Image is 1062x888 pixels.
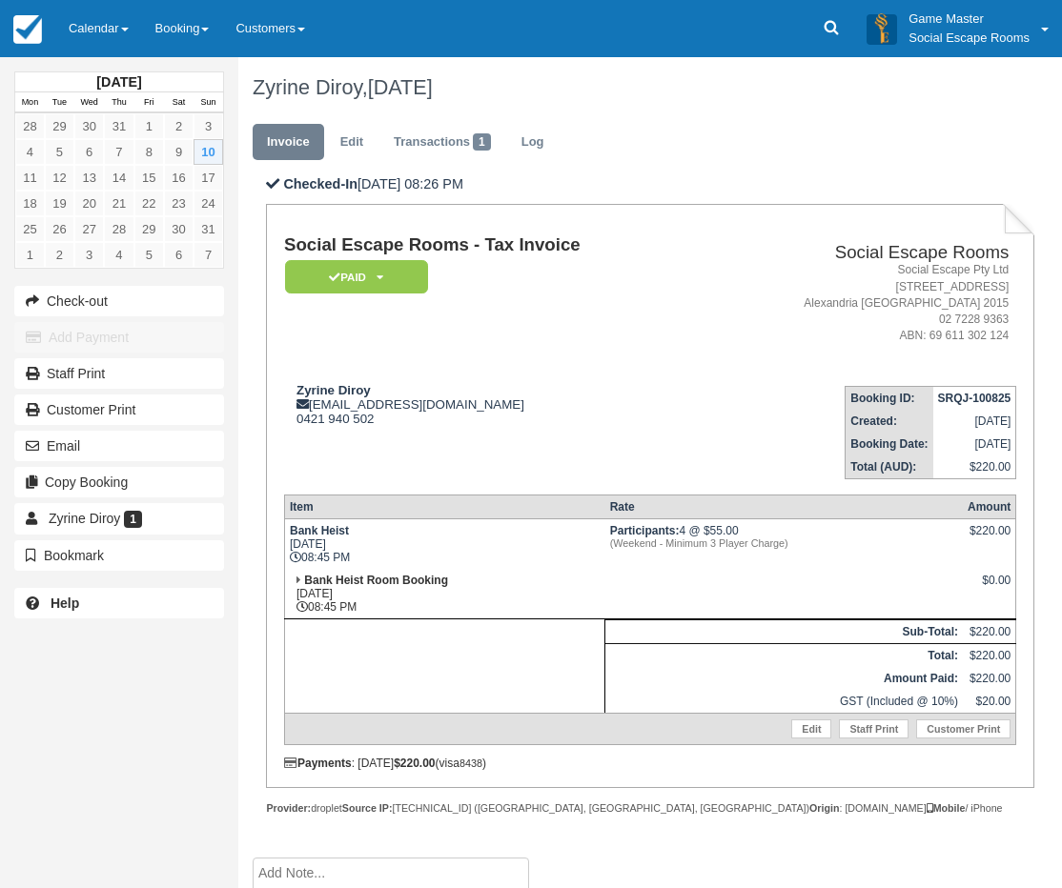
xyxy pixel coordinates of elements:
h2: Social Escape Rooms [712,243,1010,263]
a: Edit [326,124,378,161]
th: Wed [74,92,104,113]
a: 16 [164,165,194,191]
a: 23 [164,191,194,216]
a: 4 [104,242,133,268]
strong: Zyrine Diroy [296,383,371,397]
p: [DATE] 08:26 PM [266,174,1034,194]
th: Sub-Total: [605,620,963,644]
a: 18 [15,191,45,216]
a: 30 [74,113,104,139]
a: 7 [104,139,133,165]
strong: Payments [284,757,352,770]
td: [DATE] [933,433,1016,455]
a: 24 [194,191,223,216]
span: 1 [124,511,142,528]
a: 6 [74,139,104,165]
strong: [DATE] [96,74,141,90]
a: Edit [791,719,831,738]
strong: Provider: [266,802,311,814]
th: Amount Paid: [605,667,963,690]
a: Paid [284,259,421,294]
a: 30 [164,216,194,242]
a: 28 [104,216,133,242]
h1: Zyrine Diroy, [253,76,1021,99]
button: Email [14,431,224,461]
p: Game Master [909,10,1030,29]
b: Help [51,595,79,611]
a: 26 [45,216,74,242]
a: 8 [134,139,164,165]
em: Paid [285,260,428,293]
a: Log [507,124,559,161]
a: 25 [15,216,45,242]
td: $20.00 [963,690,1016,714]
a: 6 [164,242,194,268]
a: 29 [45,113,74,139]
img: checkfront-main-nav-mini-logo.png [13,15,42,44]
th: Booking ID: [846,387,933,411]
a: 17 [194,165,223,191]
span: 1 [473,133,491,151]
a: 19 [45,191,74,216]
span: [DATE] [368,75,433,99]
th: Sun [194,92,223,113]
th: Total: [605,644,963,668]
a: 3 [74,242,104,268]
a: Staff Print [839,719,909,738]
a: 4 [15,139,45,165]
button: Check-out [14,286,224,316]
div: droplet [TECHNICAL_ID] ([GEOGRAPHIC_DATA], [GEOGRAPHIC_DATA], [GEOGRAPHIC_DATA]) : [DOMAIN_NAME] ... [266,801,1034,816]
a: Zyrine Diroy 1 [14,503,224,534]
h1: Social Escape Rooms - Tax Invoice [284,235,705,255]
span: Zyrine Diroy [49,511,120,526]
a: 22 [134,191,164,216]
th: Booking Date: [846,433,933,455]
td: [DATE] 08:45 PM [284,519,604,570]
a: 2 [45,242,74,268]
td: GST (Included @ 10%) [605,690,963,714]
a: 28 [15,113,45,139]
a: Invoice [253,124,324,161]
p: Social Escape Rooms [909,29,1030,48]
small: 8438 [460,757,482,769]
a: 13 [74,165,104,191]
td: [DATE] [933,410,1016,433]
th: Rate [605,495,963,519]
a: 10 [194,139,223,165]
img: A3 [867,13,897,44]
a: 7 [194,242,223,268]
a: Customer Print [916,719,1011,738]
div: $0.00 [968,574,1011,602]
th: Total (AUD): [846,455,933,479]
a: 1 [15,242,45,268]
a: 11 [15,165,45,191]
a: Help [14,588,224,618]
strong: Participants [610,524,680,537]
th: Created: [846,410,933,433]
a: 5 [45,139,74,165]
address: Social Escape Pty Ltd [STREET_ADDRESS] Alexandria [GEOGRAPHIC_DATA] 2015 02 7228 9363 ABN: 69 611... [712,262,1010,344]
a: 31 [194,216,223,242]
a: 3 [194,113,223,139]
strong: Bank Heist [290,524,349,537]
a: Customer Print [14,394,224,425]
strong: $220.00 [394,757,435,770]
th: Mon [15,92,45,113]
th: Thu [104,92,133,113]
th: Fri [134,92,164,113]
a: Staff Print [14,358,224,389]
td: $220.00 [963,667,1016,690]
a: 15 [134,165,164,191]
a: 2 [164,113,194,139]
button: Copy Booking [14,467,224,497]
strong: Origin [809,802,839,814]
div: [EMAIL_ADDRESS][DOMAIN_NAME] 0421 940 502 [284,383,705,426]
strong: SRQJ-100825 [938,392,1011,405]
th: Item [284,495,604,519]
th: Amount [963,495,1016,519]
a: 29 [134,216,164,242]
strong: Source IP: [342,802,393,814]
a: 20 [74,191,104,216]
td: $220.00 [963,644,1016,668]
td: $220.00 [933,455,1016,479]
